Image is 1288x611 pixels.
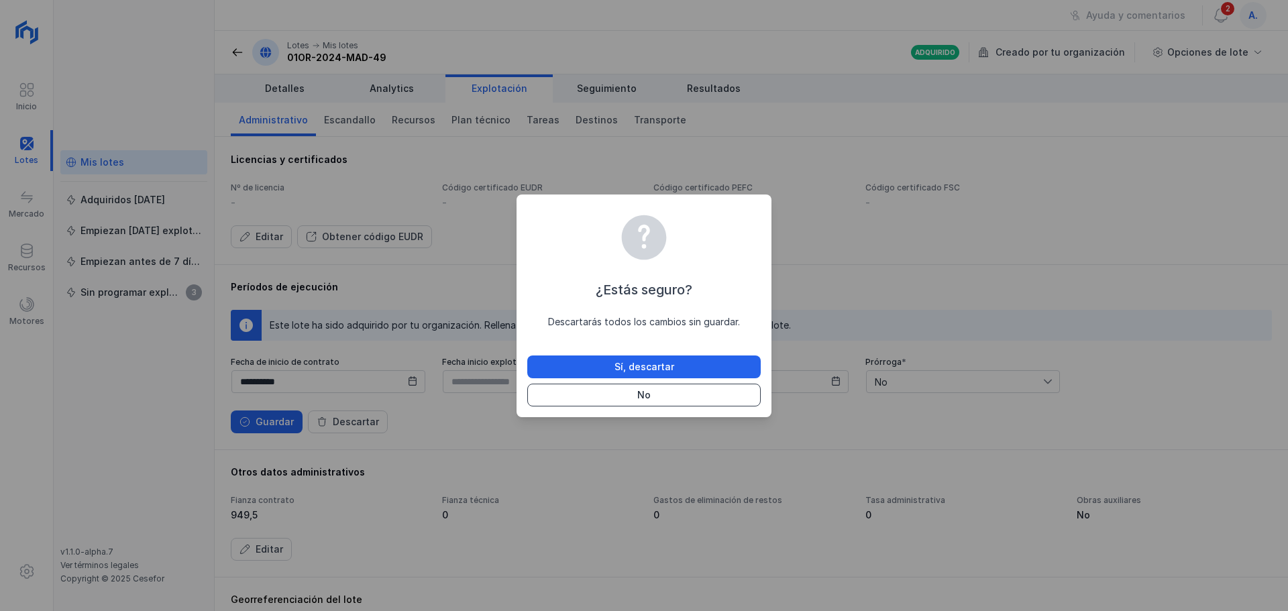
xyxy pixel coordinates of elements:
div: No [637,388,651,402]
button: No [527,384,761,406]
div: Sí, descartar [614,360,674,374]
button: Sí, descartar [527,355,761,378]
div: Descartarás todos los cambios sin guardar. [527,315,761,329]
div: ¿Estás seguro? [527,280,761,299]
